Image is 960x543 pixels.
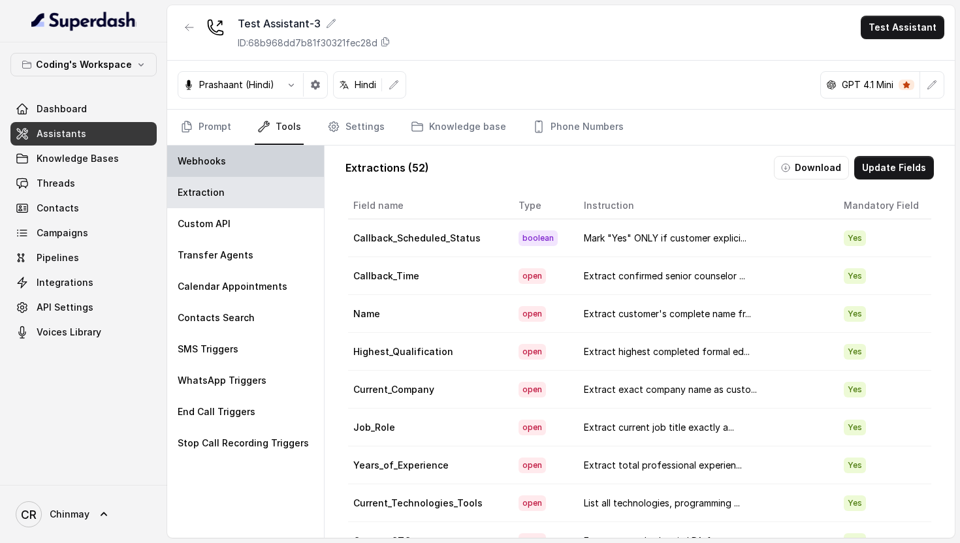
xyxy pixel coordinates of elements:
[519,495,546,511] span: open
[519,268,546,284] span: open
[21,508,37,521] text: CR
[519,230,558,246] span: boolean
[178,155,226,168] p: Webhooks
[10,172,157,195] a: Threads
[37,326,101,339] span: Voices Library
[10,246,157,270] a: Pipelines
[844,382,866,397] span: Yes
[573,484,833,522] td: List all technologies, programming ...
[178,374,266,387] p: WhatsApp Triggers
[348,333,508,371] td: Highest_Qualification
[37,102,87,116] span: Dashboard
[10,496,157,533] a: Chinmay
[833,193,931,219] th: Mandatory Field
[178,217,231,230] p: Custom API
[774,156,849,179] button: Download
[37,152,119,165] span: Knowledge Bases
[573,193,833,219] th: Instruction
[348,371,508,409] td: Current_Company
[37,276,93,289] span: Integrations
[37,301,93,314] span: API Settings
[573,333,833,371] td: Extract highest completed formal ed...
[178,343,238,356] p: SMS Triggers
[10,122,157,146] a: Assistants
[573,409,833,446] td: Extract current job title exactly a...
[573,295,833,333] td: Extract customer's complete name fr...
[519,458,546,473] span: open
[854,156,934,179] button: Update Fields
[844,495,866,511] span: Yes
[10,320,157,344] a: Voices Library
[238,37,377,50] p: ID: 68b968dd7b81f30321fec28d
[178,186,225,199] p: Extraction
[178,280,287,293] p: Calendar Appointments
[573,219,833,257] td: Mark "Yes" ONLY if customer explici...
[842,78,893,91] p: GPT 4.1 Mini
[255,110,304,145] a: Tools
[37,177,75,190] span: Threads
[348,409,508,446] td: Job_Role
[408,110,509,145] a: Knowledge base
[530,110,626,145] a: Phone Numbers
[844,306,866,322] span: Yes
[348,219,508,257] td: Callback_Scheduled_Status
[519,344,546,360] span: open
[861,16,944,39] button: Test Assistant
[31,10,136,31] img: light.svg
[573,371,833,409] td: Extract exact company name as custo...
[178,437,309,450] p: Stop Call Recording Triggers
[519,420,546,435] span: open
[826,80,837,90] svg: openai logo
[573,446,833,484] td: Extract total professional experien...
[199,78,274,91] p: Prashaant (Hindi)
[844,344,866,360] span: Yes
[348,257,508,295] td: Callback_Time
[36,57,132,72] p: Coding's Workspace
[10,97,157,121] a: Dashboard
[10,147,157,170] a: Knowledge Bases
[10,296,157,319] a: API Settings
[348,193,508,219] th: Field name
[844,230,866,246] span: Yes
[37,251,79,264] span: Pipelines
[37,127,86,140] span: Assistants
[178,110,944,145] nav: Tabs
[844,420,866,435] span: Yes
[10,271,157,294] a: Integrations
[10,221,157,245] a: Campaigns
[178,405,255,418] p: End Call Triggers
[348,295,508,333] td: Name
[178,311,255,324] p: Contacts Search
[348,446,508,484] td: Years_of_Experience
[325,110,387,145] a: Settings
[348,484,508,522] td: Current_Technologies_Tools
[178,249,253,262] p: Transfer Agents
[178,110,234,145] a: Prompt
[844,268,866,284] span: Yes
[37,226,88,240] span: Campaigns
[10,53,157,76] button: Coding's Workspace
[345,160,429,176] p: Extractions ( 52 )
[238,16,391,31] div: Test Assistant-3
[508,193,573,219] th: Type
[844,458,866,473] span: Yes
[37,202,79,215] span: Contacts
[519,306,546,322] span: open
[519,382,546,397] span: open
[355,78,376,91] p: Hindi
[573,257,833,295] td: Extract confirmed senior counselor ...
[10,196,157,220] a: Contacts
[50,508,89,521] span: Chinmay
